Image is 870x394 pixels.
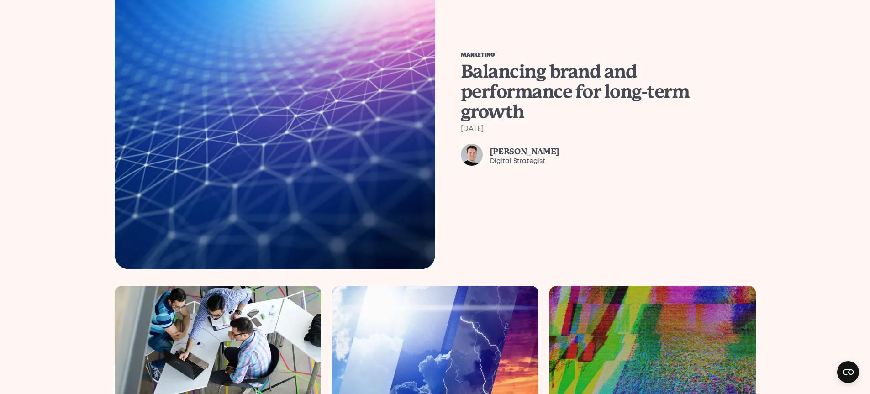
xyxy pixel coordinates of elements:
img: Nick Phillips [461,144,483,166]
div: Digital Strategist [490,157,559,166]
div: [PERSON_NAME] [490,146,559,157]
div: [DATE] [461,126,730,133]
span: Balancing brand and performance for long-term growth [461,61,690,122]
div: Marketing [461,53,730,58]
button: Open CMP widget [837,361,859,383]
